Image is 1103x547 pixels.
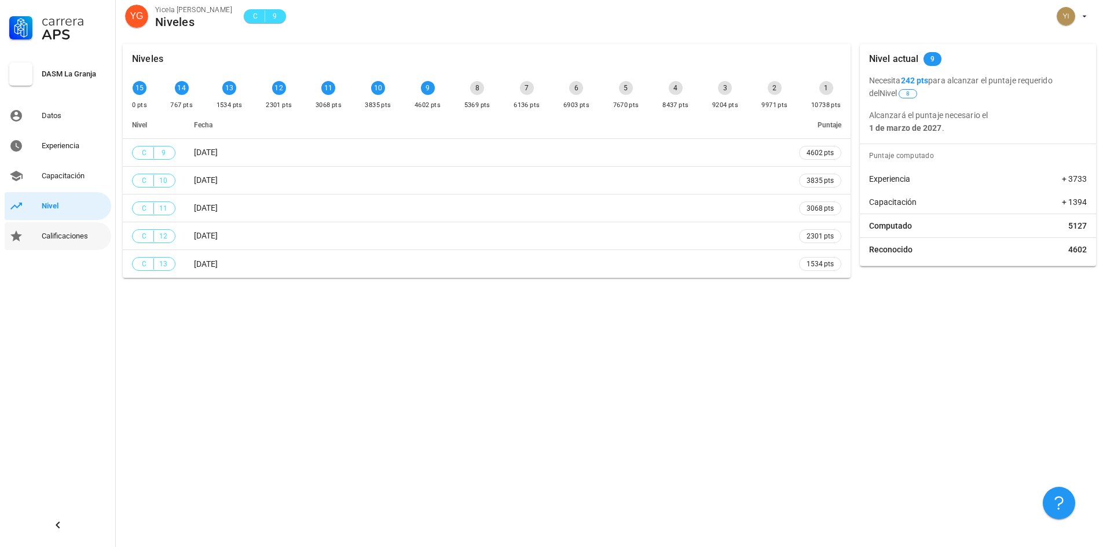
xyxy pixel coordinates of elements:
[669,81,683,95] div: 4
[464,100,490,111] div: 5369 pts
[42,141,107,150] div: Experiencia
[5,222,111,250] a: Calificaciones
[1062,173,1087,185] span: + 3733
[222,81,236,95] div: 13
[185,111,790,139] th: Fecha
[930,52,935,66] span: 9
[133,81,146,95] div: 15
[807,175,834,186] span: 3835 pts
[569,81,583,95] div: 6
[42,201,107,211] div: Nivel
[42,28,107,42] div: APS
[42,232,107,241] div: Calificaciones
[125,5,148,28] div: avatar
[1062,196,1087,208] span: + 1394
[415,100,441,111] div: 4602 pts
[1068,220,1087,232] span: 5127
[819,81,833,95] div: 1
[869,109,1087,134] p: Alcanzará el puntaje necesario el .
[365,100,391,111] div: 3835 pts
[807,258,834,270] span: 1534 pts
[194,148,218,157] span: [DATE]
[140,230,149,242] span: C
[869,123,942,133] b: 1 de marzo de 2027
[123,111,185,139] th: Nivel
[159,230,168,242] span: 12
[869,196,917,208] span: Capacitación
[662,100,688,111] div: 8437 pts
[42,111,107,120] div: Datos
[421,81,435,95] div: 9
[768,81,782,95] div: 2
[194,203,218,212] span: [DATE]
[194,231,218,240] span: [DATE]
[132,100,147,111] div: 0 pts
[5,132,111,160] a: Experiencia
[563,100,589,111] div: 6903 pts
[272,81,286,95] div: 12
[159,203,168,214] span: 11
[818,121,841,129] span: Puntaje
[807,203,834,214] span: 3068 pts
[514,100,540,111] div: 6136 pts
[807,230,834,242] span: 2301 pts
[140,175,149,186] span: C
[140,258,149,270] span: C
[194,175,218,185] span: [DATE]
[470,81,484,95] div: 8
[613,100,639,111] div: 7670 pts
[42,14,107,28] div: Carrera
[869,173,910,185] span: Experiencia
[1068,244,1087,255] span: 4602
[869,220,912,232] span: Computado
[718,81,732,95] div: 3
[266,100,292,111] div: 2301 pts
[159,258,168,270] span: 13
[761,100,787,111] div: 9971 pts
[5,162,111,190] a: Capacitación
[316,100,342,111] div: 3068 pts
[130,5,143,28] span: YG
[901,76,929,85] b: 242 pts
[869,44,919,74] div: Nivel actual
[140,203,149,214] span: C
[159,147,168,159] span: 9
[321,81,335,95] div: 11
[194,121,212,129] span: Fecha
[42,69,107,79] div: DASM La Granja
[864,144,1096,167] div: Puntaje computado
[906,90,910,98] span: 8
[132,44,163,74] div: Niveles
[159,175,168,186] span: 10
[140,147,149,159] span: C
[5,102,111,130] a: Datos
[170,100,193,111] div: 767 pts
[790,111,851,139] th: Puntaje
[217,100,243,111] div: 1534 pts
[811,100,841,111] div: 10738 pts
[5,192,111,220] a: Nivel
[155,16,232,28] div: Niveles
[371,81,385,95] div: 10
[175,81,189,95] div: 14
[42,171,107,181] div: Capacitación
[712,100,738,111] div: 9204 pts
[132,121,147,129] span: Nivel
[194,259,218,269] span: [DATE]
[869,244,913,255] span: Reconocido
[880,89,918,98] span: Nivel
[807,147,834,159] span: 4602 pts
[251,10,260,22] span: C
[520,81,534,95] div: 7
[270,10,279,22] span: 9
[155,4,232,16] div: Yicela [PERSON_NAME]
[869,74,1087,100] p: Necesita para alcanzar el puntaje requerido del
[619,81,633,95] div: 5
[1057,7,1075,25] div: avatar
